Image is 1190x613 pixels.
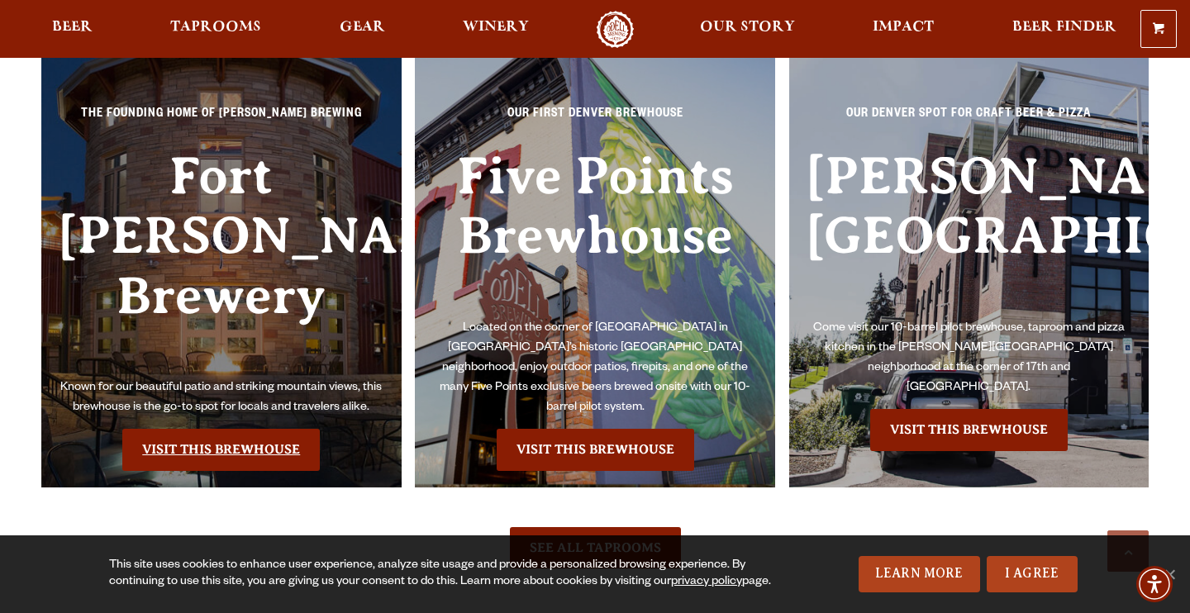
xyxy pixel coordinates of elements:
[862,11,945,48] a: Impact
[58,146,385,378] h3: Fort [PERSON_NAME] Brewery
[584,11,646,48] a: Odell Home
[58,105,385,135] p: The Founding Home of [PERSON_NAME] Brewing
[1002,11,1127,48] a: Beer Finder
[109,558,773,591] div: This site uses cookies to enhance user experience, analyze site usage and provide a personalized ...
[159,11,272,48] a: Taprooms
[463,21,529,34] span: Winery
[510,527,681,568] a: See All Taprooms
[41,11,103,48] a: Beer
[1012,21,1116,34] span: Beer Finder
[806,105,1133,135] p: Our Denver spot for craft beer & pizza
[1136,566,1173,602] div: Accessibility Menu
[689,11,806,48] a: Our Story
[170,21,261,34] span: Taprooms
[497,429,694,470] a: Visit the Five Points Brewhouse
[806,319,1133,398] p: Come visit our 10-barrel pilot brewhouse, taproom and pizza kitchen in the [PERSON_NAME][GEOGRAPH...
[987,556,1078,592] a: I Agree
[806,146,1133,319] h3: [PERSON_NAME][GEOGRAPHIC_DATA]
[122,429,320,470] a: Visit the Fort Collin's Brewery & Taproom
[700,21,795,34] span: Our Story
[52,21,93,34] span: Beer
[431,105,759,135] p: Our First Denver Brewhouse
[671,576,742,589] a: privacy policy
[431,146,759,319] h3: Five Points Brewhouse
[870,409,1068,450] a: Visit the Sloan’s Lake Brewhouse
[58,378,385,418] p: Known for our beautiful patio and striking mountain views, this brewhouse is the go-to spot for l...
[431,319,759,418] p: Located on the corner of [GEOGRAPHIC_DATA] in [GEOGRAPHIC_DATA]’s historic [GEOGRAPHIC_DATA] neig...
[329,11,396,48] a: Gear
[873,21,934,34] span: Impact
[340,21,385,34] span: Gear
[859,556,980,592] a: Learn More
[452,11,540,48] a: Winery
[1107,530,1149,572] a: Scroll to top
